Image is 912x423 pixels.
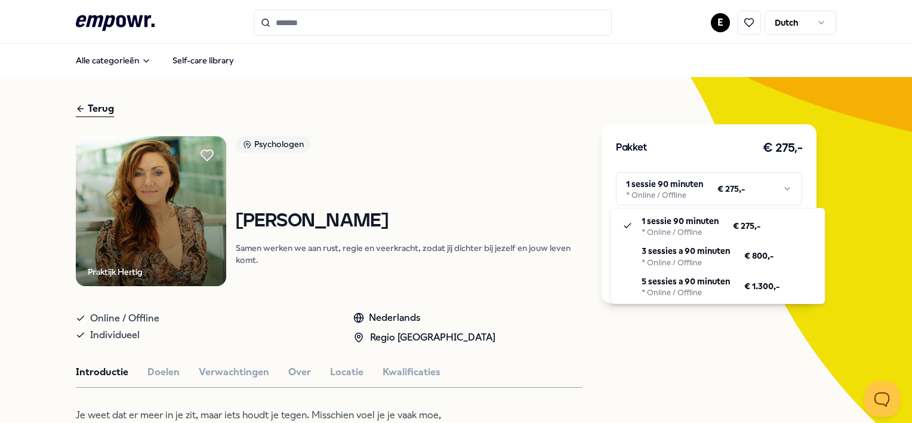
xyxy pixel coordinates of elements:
span: € 275,- [733,219,760,232]
div: * Online / Offline [642,228,719,237]
div: * Online / Offline [642,258,730,268]
p: 3 sessies a 90 minuten [642,244,730,258]
p: 5 sessies a 90 minuten [642,275,730,288]
p: 1 sessie 90 minuten [642,214,719,228]
span: € 800,- [744,249,774,262]
span: € 1.300,- [744,280,779,293]
div: * Online / Offline [642,288,730,298]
